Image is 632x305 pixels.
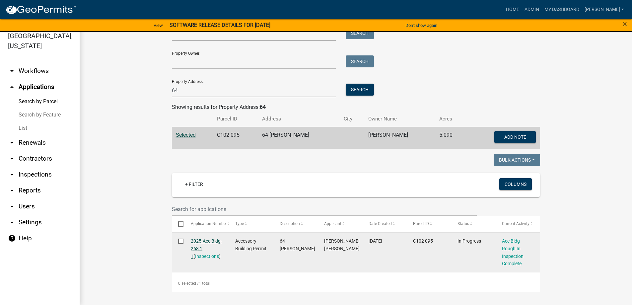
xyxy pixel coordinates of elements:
[172,103,540,111] div: Showing results for Property Address:
[346,55,374,67] button: Search
[413,238,433,244] span: C102 095
[504,134,526,139] span: Add Note
[496,216,540,232] datatable-header-cell: Current Activity
[369,221,392,226] span: Date Created
[170,22,270,28] strong: SOFTWARE RELEASE DETAILS FOR [DATE]
[494,154,540,166] button: Bulk Actions
[151,20,166,31] a: View
[8,218,16,226] i: arrow_drop_down
[191,238,222,259] a: 2025-Acc Bldg-268 1 1
[502,238,524,266] a: Acc Bldg Rough In Inspection Complete
[457,221,469,226] span: Status
[364,111,435,127] th: Owner Name
[172,202,477,216] input: Search for applications
[280,221,300,226] span: Description
[318,216,362,232] datatable-header-cell: Applicant
[324,238,360,251] span: James Colt Frost
[213,111,258,127] th: Parcel ID
[407,216,451,232] datatable-header-cell: Parcel ID
[8,171,16,179] i: arrow_drop_down
[499,178,532,190] button: Columns
[8,155,16,163] i: arrow_drop_down
[362,216,407,232] datatable-header-cell: Date Created
[195,254,219,259] a: Inspections
[403,20,440,31] button: Don't show again
[8,67,16,75] i: arrow_drop_down
[8,187,16,194] i: arrow_drop_down
[280,238,315,251] span: 64 BLASINGAME RD
[213,127,258,149] td: C102 095
[8,202,16,210] i: arrow_drop_down
[8,83,16,91] i: arrow_drop_up
[8,139,16,147] i: arrow_drop_down
[191,237,223,260] div: ( )
[435,127,467,149] td: 5.090
[623,19,627,29] span: ×
[623,20,627,28] button: Close
[346,84,374,96] button: Search
[364,127,435,149] td: [PERSON_NAME]
[260,104,266,110] strong: 64
[522,3,542,16] a: Admin
[340,111,364,127] th: City
[180,178,208,190] a: + Filter
[413,221,429,226] span: Parcel ID
[582,3,627,16] a: [PERSON_NAME]
[235,221,244,226] span: Type
[346,27,374,39] button: Search
[172,275,540,292] div: 1 total
[191,221,227,226] span: Application Number
[451,216,496,232] datatable-header-cell: Status
[176,132,196,138] a: Selected
[324,221,341,226] span: Applicant
[235,238,266,251] span: Accessory Building Permit
[435,111,467,127] th: Acres
[502,221,529,226] span: Current Activity
[8,234,16,242] i: help
[172,216,184,232] datatable-header-cell: Select
[258,127,340,149] td: 64 [PERSON_NAME]
[258,111,340,127] th: Address
[503,3,522,16] a: Home
[178,281,199,286] span: 0 selected /
[542,3,582,16] a: My Dashboard
[184,216,229,232] datatable-header-cell: Application Number
[273,216,318,232] datatable-header-cell: Description
[494,131,536,143] button: Add Note
[229,216,273,232] datatable-header-cell: Type
[369,238,382,244] span: 10/05/2025
[457,238,481,244] span: In Progress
